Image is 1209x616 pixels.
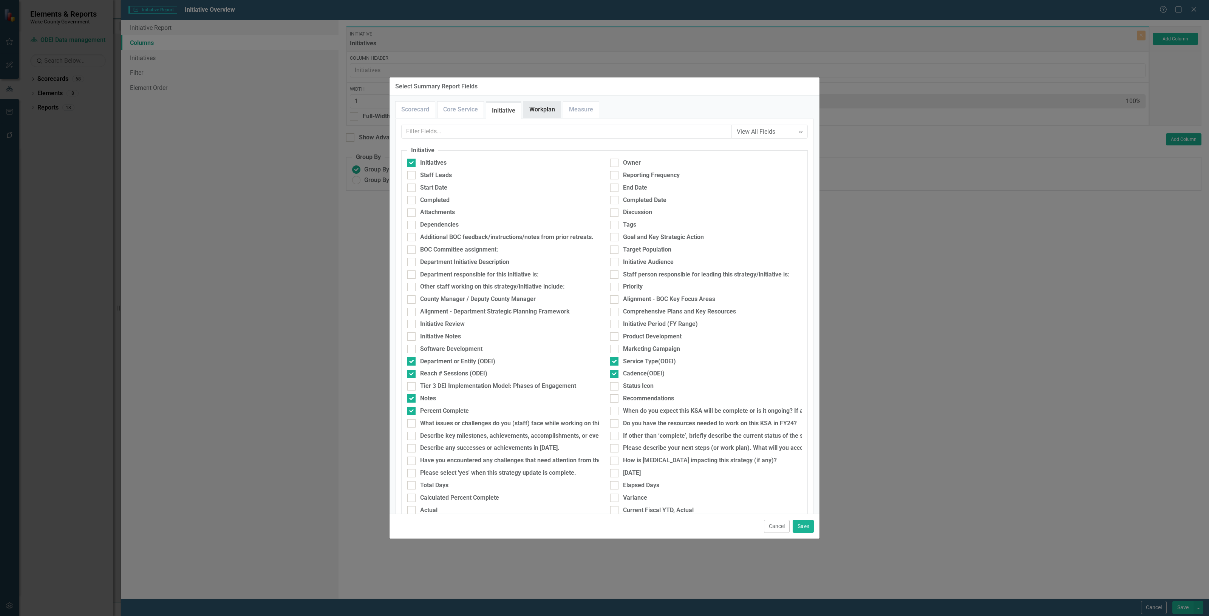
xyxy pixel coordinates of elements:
[623,233,704,242] div: Goal and Key Strategic Action
[623,208,652,217] div: Discussion
[420,444,560,452] div: Describe any successes or achievements in [DATE].
[401,125,732,139] input: Filter Fields...
[420,196,450,205] div: Completed
[420,221,459,229] div: Dependencies
[420,357,495,366] div: Department or Entity (ODEI)
[420,382,576,391] div: Tier 3 DEI Implementation Model: Phases of Engagement
[623,394,674,403] div: Recommendations
[486,103,521,119] a: Initiative
[737,127,795,136] div: View All Fields
[420,432,675,440] div: Describe key milestones, achievements, accomplishments, or events over the last six months.
[420,345,482,354] div: Software Development
[623,171,680,180] div: Reporting Frequency
[623,432,824,440] div: If other than ‘complete’, briefly describe the current status of the strategy.
[420,394,436,403] div: Notes
[623,481,659,490] div: Elapsed Days
[623,184,647,192] div: End Date
[420,419,775,428] div: What issues or challenges do you (staff) face while working on this KSA? Any needing attention fr...
[420,171,452,180] div: Staff Leads
[623,245,671,254] div: Target Population
[623,407,999,415] div: When do you expect this KSA will be complete or is it ongoing? If a completion date is known, ple...
[623,369,665,378] div: Cadence(ODEI)
[623,444,892,452] div: Please describe your next steps (or work plan). What will you accomplish over the next six months?
[623,382,654,391] div: Status Icon
[764,520,790,533] button: Cancel
[420,245,498,254] div: BOC Committee assignment:
[395,83,478,90] div: Select Summary Report Fields
[420,295,536,304] div: County Manager / Deputy County Manager
[420,233,594,242] div: Additional BOC feedback/instructions/notes from prior retreats.
[623,307,736,316] div: Comprehensive Plans and Key Resources
[623,258,674,267] div: Initiative Audience
[420,159,447,167] div: Initiatives
[623,345,680,354] div: Marketing Campaign
[420,270,539,279] div: Department responsible for this initiative is:
[623,469,641,477] div: [DATE]
[396,102,435,118] a: Scorecard
[420,184,447,192] div: Start Date
[420,506,438,515] div: Actual
[623,270,790,279] div: Staff person responsible for leading this strategy/initiative is:
[623,456,777,465] div: How is [MEDICAL_DATA] impacting this strategy (if any)?
[623,494,647,502] div: Variance
[420,481,448,490] div: Total Days
[623,419,797,428] div: Do you have the resources needed to work on this KSA in FY24?
[420,332,461,341] div: Initiative Notes
[407,146,438,155] legend: Initiative
[420,307,570,316] div: Alignment - Department Strategic Planning Framework
[623,221,636,229] div: Tags
[623,283,643,291] div: Priority
[623,506,694,515] div: Current Fiscal YTD, Actual
[438,102,484,118] a: Core Service
[420,320,465,329] div: Initiative Review
[623,159,641,167] div: Owner
[793,520,814,533] button: Save
[420,456,673,465] div: Have you encountered any challenges that need attention from the County Manager's Office?
[420,369,487,378] div: Reach # Sessions (ODEI)
[563,102,599,118] a: Measure
[420,208,455,217] div: Attachments
[623,295,715,304] div: Alignment - BOC Key Focus Areas
[623,357,676,366] div: Service Type(ODEI)
[420,283,565,291] div: Other staff working on this strategy/initiative include:
[623,196,666,205] div: Completed Date
[524,102,561,118] a: Workplan
[420,258,509,267] div: Department Initiative Description
[420,494,499,502] div: Calculated Percent Complete
[623,332,682,341] div: Product Development
[420,407,469,415] div: Percent Complete
[420,469,576,477] div: Please select 'yes' when this strategy update is complete.
[623,320,698,329] div: Initiative Period (FY Range)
